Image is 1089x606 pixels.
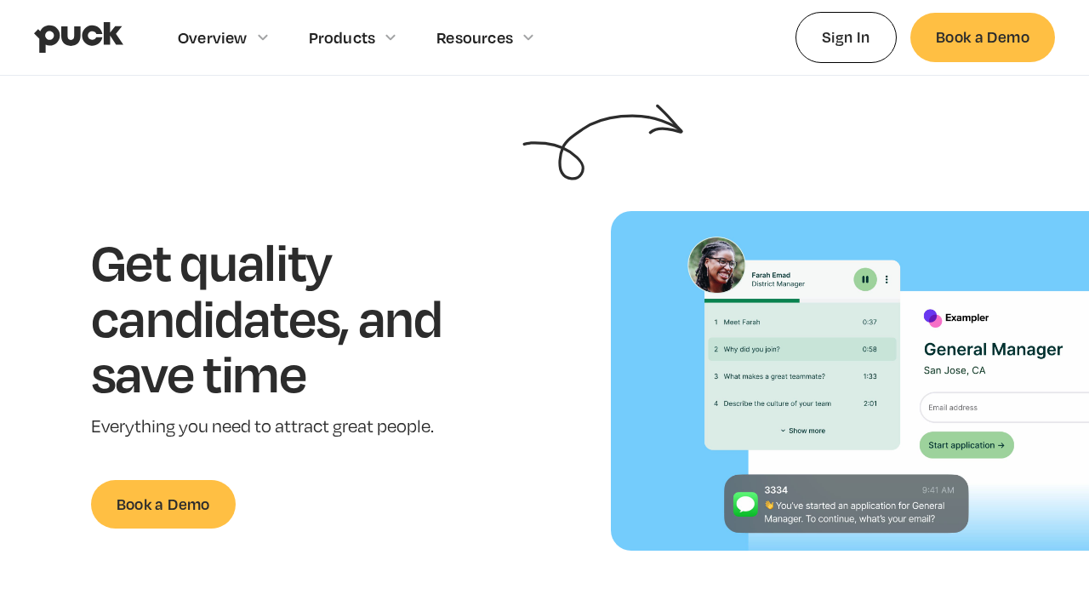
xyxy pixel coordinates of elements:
[436,28,513,47] div: Resources
[91,480,236,529] a: Book a Demo
[910,13,1055,61] a: Book a Demo
[795,12,897,62] a: Sign In
[178,28,248,47] div: Overview
[91,233,495,401] h1: Get quality candidates, and save time
[91,414,495,439] p: Everything you need to attract great people.
[309,28,376,47] div: Products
